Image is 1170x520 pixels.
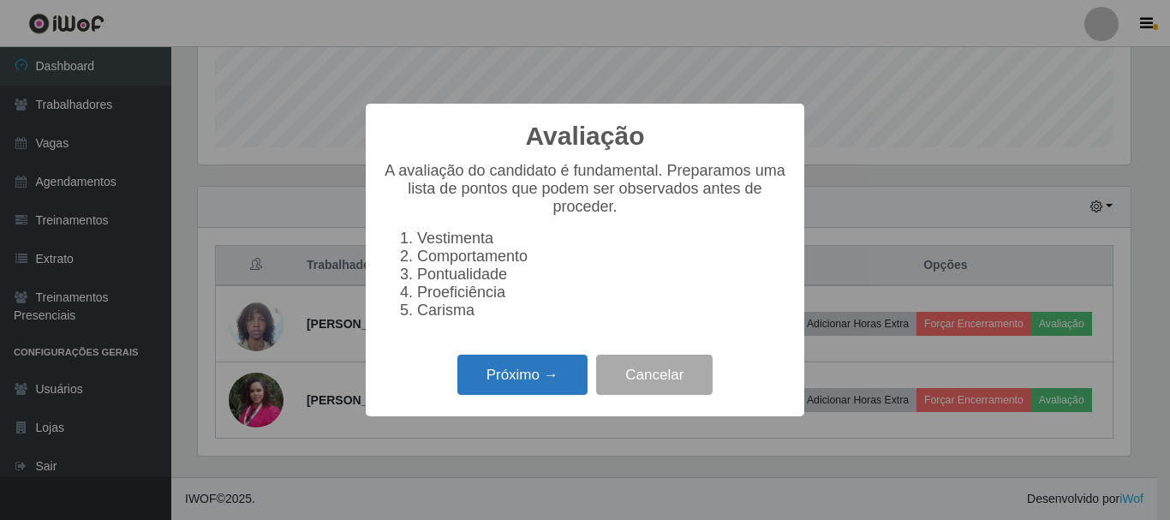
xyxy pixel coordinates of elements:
[457,355,588,395] button: Próximo →
[417,248,787,266] li: Comportamento
[526,121,645,152] h2: Avaliação
[417,230,787,248] li: Vestimenta
[417,302,787,320] li: Carisma
[383,162,787,216] p: A avaliação do candidato é fundamental. Preparamos uma lista de pontos que podem ser observados a...
[596,355,713,395] button: Cancelar
[417,266,787,284] li: Pontualidade
[417,284,787,302] li: Proeficiência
